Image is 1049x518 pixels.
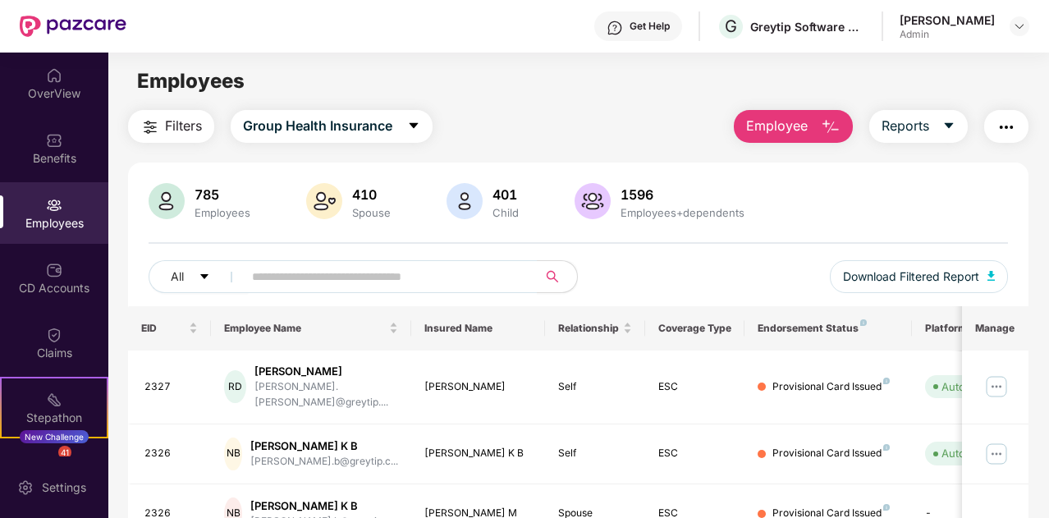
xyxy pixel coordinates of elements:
[46,197,62,213] img: svg+xml;base64,PHN2ZyBpZD0iRW1wbG95ZWVzIiB4bWxucz0iaHR0cDovL3d3dy53My5vcmcvMjAwMC9zdmciIHdpZHRoPS...
[996,117,1016,137] img: svg+xml;base64,PHN2ZyB4bWxucz0iaHR0cDovL3d3dy53My5vcmcvMjAwMC9zdmciIHdpZHRoPSIyNCIgaGVpZ2h0PSIyNC...
[987,271,996,281] img: svg+xml;base64,PHN2ZyB4bWxucz0iaHR0cDovL3d3dy53My5vcmcvMjAwMC9zdmciIHhtbG5zOnhsaW5rPSJodHRwOi8vd3...
[537,260,578,293] button: search
[607,20,623,36] img: svg+xml;base64,PHN2ZyBpZD0iSGVscC0zMngzMiIgeG1sbnM9Imh0dHA6Ly93d3cudzMub3JnLzIwMDAvc3ZnIiB3aWR0aD...
[137,69,245,93] span: Employees
[447,183,483,219] img: svg+xml;base64,PHN2ZyB4bWxucz0iaHR0cDovL3d3dy53My5vcmcvMjAwMC9zdmciIHhtbG5zOnhsaW5rPSJodHRwOi8vd3...
[558,446,632,461] div: Self
[243,116,392,136] span: Group Health Insurance
[658,379,732,395] div: ESC
[20,16,126,37] img: New Pazcare Logo
[617,206,748,219] div: Employees+dependents
[141,322,186,335] span: EID
[349,206,394,219] div: Spouse
[883,504,890,511] img: svg+xml;base64,PHN2ZyB4bWxucz0iaHR0cDovL3d3dy53My5vcmcvMjAwMC9zdmciIHdpZHRoPSI4IiBoZWlnaHQ9IjgiIH...
[883,444,890,451] img: svg+xml;base64,PHN2ZyB4bWxucz0iaHR0cDovL3d3dy53My5vcmcvMjAwMC9zdmciIHdpZHRoPSI4IiBoZWlnaHQ9IjgiIH...
[942,119,955,134] span: caret-down
[983,374,1010,400] img: manageButton
[489,186,522,203] div: 401
[46,67,62,84] img: svg+xml;base64,PHN2ZyBpZD0iSG9tZSIgeG1sbnM9Imh0dHA6Ly93d3cudzMub3JnLzIwMDAvc3ZnIiB3aWR0aD0iMjAiIG...
[250,438,398,454] div: [PERSON_NAME] K B
[149,183,185,219] img: svg+xml;base64,PHN2ZyB4bWxucz0iaHR0cDovL3d3dy53My5vcmcvMjAwMC9zdmciIHhtbG5zOnhsaW5rPSJodHRwOi8vd3...
[231,110,433,143] button: Group Health Insurancecaret-down
[349,186,394,203] div: 410
[17,479,34,496] img: svg+xml;base64,PHN2ZyBpZD0iU2V0dGluZy0yMHgyMCIgeG1sbnM9Imh0dHA6Ly93d3cudzMub3JnLzIwMDAvc3ZnIiB3aW...
[758,322,898,335] div: Endorsement Status
[306,183,342,219] img: svg+xml;base64,PHN2ZyB4bWxucz0iaHR0cDovL3d3dy53My5vcmcvMjAwMC9zdmciIHhtbG5zOnhsaW5rPSJodHRwOi8vd3...
[144,446,199,461] div: 2326
[411,306,545,351] th: Insured Name
[254,379,398,410] div: [PERSON_NAME].[PERSON_NAME]@greytip....
[254,364,398,379] div: [PERSON_NAME]
[407,119,420,134] span: caret-down
[545,306,645,351] th: Relationship
[941,445,1007,461] div: Auto Verified
[925,322,1015,335] div: Platform Status
[537,270,569,283] span: search
[883,378,890,384] img: svg+xml;base64,PHN2ZyB4bWxucz0iaHR0cDovL3d3dy53My5vcmcvMjAwMC9zdmciIHdpZHRoPSI4IiBoZWlnaHQ9IjgiIH...
[617,186,748,203] div: 1596
[37,479,91,496] div: Settings
[140,117,160,137] img: svg+xml;base64,PHN2ZyB4bWxucz0iaHR0cDovL3d3dy53My5vcmcvMjAwMC9zdmciIHdpZHRoPSIyNCIgaGVpZ2h0PSIyNC...
[843,268,979,286] span: Download Filtered Report
[191,186,254,203] div: 785
[869,110,968,143] button: Reportscaret-down
[128,306,212,351] th: EID
[46,132,62,149] img: svg+xml;base64,PHN2ZyBpZD0iQmVuZWZpdHMiIHhtbG5zPSJodHRwOi8vd3d3LnczLm9yZy8yMDAwL3N2ZyIgd2lkdGg9Ij...
[772,379,890,395] div: Provisional Card Issued
[962,306,1028,351] th: Manage
[830,260,1009,293] button: Download Filtered Report
[165,116,202,136] span: Filters
[983,441,1010,467] img: manageButton
[575,183,611,219] img: svg+xml;base64,PHN2ZyB4bWxucz0iaHR0cDovL3d3dy53My5vcmcvMjAwMC9zdmciIHhtbG5zOnhsaW5rPSJodHRwOi8vd3...
[900,28,995,41] div: Admin
[46,392,62,408] img: svg+xml;base64,PHN2ZyB4bWxucz0iaHR0cDovL3d3dy53My5vcmcvMjAwMC9zdmciIHdpZHRoPSIyMSIgaGVpZ2h0PSIyMC...
[630,20,670,33] div: Get Help
[860,319,867,326] img: svg+xml;base64,PHN2ZyB4bWxucz0iaHR0cDovL3d3dy53My5vcmcvMjAwMC9zdmciIHdpZHRoPSI4IiBoZWlnaHQ9IjgiIH...
[211,306,411,351] th: Employee Name
[900,12,995,28] div: [PERSON_NAME]
[171,268,184,286] span: All
[821,117,841,137] img: svg+xml;base64,PHN2ZyB4bWxucz0iaHR0cDovL3d3dy53My5vcmcvMjAwMC9zdmciIHhtbG5zOnhsaW5rPSJodHRwOi8vd3...
[250,498,398,514] div: [PERSON_NAME] K B
[424,379,532,395] div: [PERSON_NAME]
[20,430,89,443] div: New Challenge
[224,370,245,403] div: RD
[489,206,522,219] div: Child
[645,306,745,351] th: Coverage Type
[191,206,254,219] div: Employees
[46,327,62,343] img: svg+xml;base64,PHN2ZyBpZD0iQ2xhaW0iIHhtbG5zPSJodHRwOi8vd3d3LnczLm9yZy8yMDAwL3N2ZyIgd2lkdGg9IjIwIi...
[746,116,808,136] span: Employee
[772,446,890,461] div: Provisional Card Issued
[46,262,62,278] img: svg+xml;base64,PHN2ZyBpZD0iQ0RfQWNjb3VudHMiIGRhdGEtbmFtZT0iQ0QgQWNjb3VudHMiIHhtbG5zPSJodHRwOi8vd3...
[224,438,242,470] div: NB
[58,446,71,459] div: 41
[725,16,737,36] span: G
[941,378,1007,395] div: Auto Verified
[882,116,929,136] span: Reports
[558,322,620,335] span: Relationship
[224,322,386,335] span: Employee Name
[128,110,214,143] button: Filters
[424,446,532,461] div: [PERSON_NAME] K B
[199,271,210,284] span: caret-down
[734,110,853,143] button: Employee
[149,260,249,293] button: Allcaret-down
[250,454,398,470] div: [PERSON_NAME].b@greytip.c...
[2,410,107,426] div: Stepathon
[144,379,199,395] div: 2327
[658,446,732,461] div: ESC
[1013,20,1026,33] img: svg+xml;base64,PHN2ZyBpZD0iRHJvcGRvd24tMzJ4MzIiIHhtbG5zPSJodHRwOi8vd3d3LnczLm9yZy8yMDAwL3N2ZyIgd2...
[750,19,865,34] div: Greytip Software Private Limited
[558,379,632,395] div: Self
